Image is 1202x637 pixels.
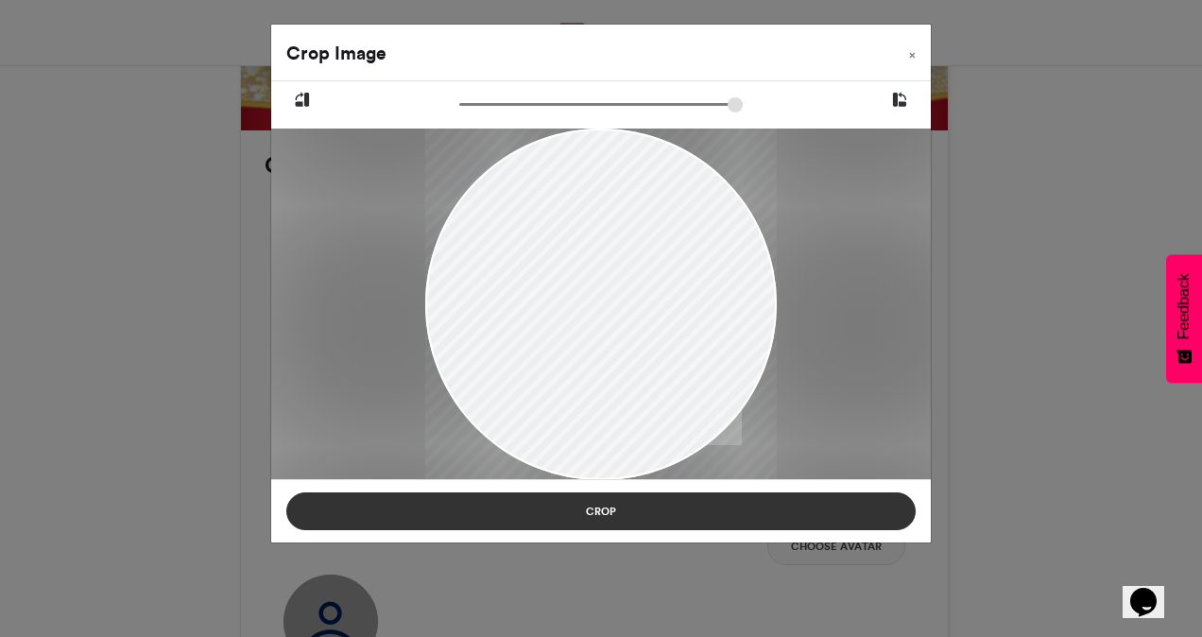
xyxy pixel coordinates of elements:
iframe: chat widget [1123,561,1183,618]
span: Feedback [1176,273,1193,339]
h4: Crop Image [286,40,386,67]
button: Feedback - Show survey [1166,254,1202,383]
button: Close [894,25,931,77]
button: Crop [286,492,916,530]
span: × [909,49,916,60]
